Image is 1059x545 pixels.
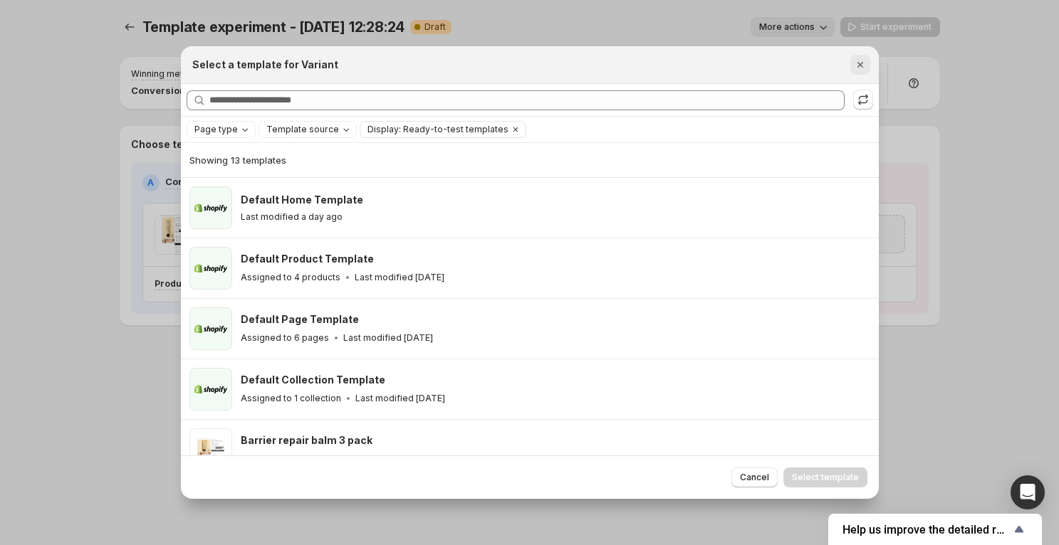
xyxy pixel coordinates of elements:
[259,122,356,137] button: Template source
[842,523,1011,536] span: Help us improve the detailed report for A/B campaigns
[241,433,372,448] h3: Barrier repair balm 3 pack
[194,124,238,135] span: Page type
[241,393,341,404] p: Assigned to 1 collection
[731,467,778,487] button: Cancel
[360,122,508,137] button: Display: Ready-to-test templates
[740,472,769,483] span: Cancel
[241,373,385,387] h3: Default Collection Template
[241,211,343,223] p: Last modified a day ago
[355,393,445,404] p: Last modified [DATE]
[187,122,255,137] button: Page type
[241,272,340,283] p: Assigned to 4 products
[189,247,232,290] img: Default Product Template
[508,122,523,137] button: Clear
[189,368,232,411] img: Default Collection Template
[241,453,333,465] p: Assigned to 1 product
[842,521,1028,538] button: Show survey - Help us improve the detailed report for A/B campaigns
[1011,475,1045,509] div: Open Intercom Messenger
[343,332,433,344] p: Last modified [DATE]
[241,252,374,266] h3: Default Product Template
[348,453,449,465] p: Last modified a day ago
[189,154,286,166] span: Showing 13 templates
[266,124,339,135] span: Template source
[192,58,338,72] h2: Select a template for Variant
[241,193,363,207] h3: Default Home Template
[355,272,444,283] p: Last modified [DATE]
[367,124,508,135] span: Display: Ready-to-test templates
[189,307,232,350] img: Default Page Template
[850,55,870,75] button: Close
[241,312,359,327] h3: Default Page Template
[241,332,329,344] p: Assigned to 6 pages
[189,186,232,229] img: Default Home Template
